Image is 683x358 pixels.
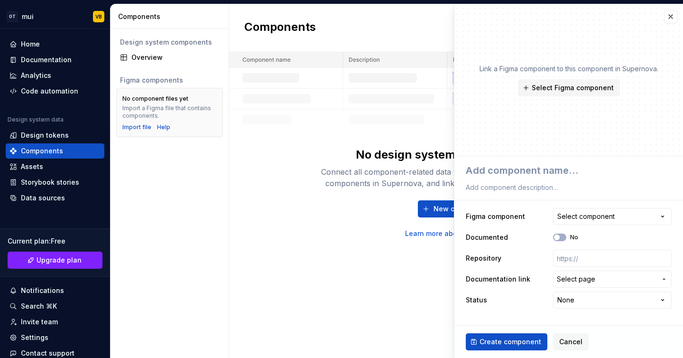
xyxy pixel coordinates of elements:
a: Learn more about components [405,229,507,238]
div: Design system components [120,38,219,47]
div: Connect all component-related data to single entity. Get started by creating components in Supern... [305,166,608,189]
button: OTmuiVB [2,6,108,27]
h2: Components [244,19,316,37]
span: Select Figma component [532,83,614,93]
button: Select component [553,208,672,225]
div: Analytics [21,71,51,80]
a: Upgrade plan [8,252,102,269]
div: Search ⌘K [21,301,57,311]
div: Figma components [120,75,219,85]
div: Notifications [21,286,64,295]
button: Select Figma component [518,79,620,96]
a: Home [6,37,104,52]
div: Overview [131,53,219,62]
a: Data sources [6,190,104,206]
a: Code automation [6,84,104,99]
div: Storybook stories [21,178,79,187]
div: Code automation [21,86,78,96]
input: https:// [553,250,672,267]
button: Select page [553,271,672,288]
div: Design system data [8,116,64,123]
div: Contact support [21,349,74,358]
div: Home [21,39,40,49]
div: Select component [557,212,615,221]
span: Select page [557,274,595,284]
a: Components [6,143,104,159]
div: Current plan : Free [8,236,102,246]
label: Figma component [466,212,525,221]
label: Status [466,295,487,305]
div: Design tokens [21,131,69,140]
button: Create component [466,333,547,350]
div: No component files yet [122,95,188,103]
div: Import a Figma file that contains components. [122,104,217,120]
div: No design system components - yet [356,147,557,162]
div: Assets [21,162,43,171]
div: mui [22,12,34,21]
button: New component [418,200,494,217]
div: VB [95,13,102,20]
div: Documentation [21,55,72,65]
span: New component [434,204,488,214]
div: Data sources [21,193,65,203]
span: Upgrade plan [37,255,82,265]
button: Notifications [6,283,104,298]
label: Documented [466,233,508,242]
span: Cancel [559,337,582,347]
a: Documentation [6,52,104,67]
div: Settings [21,333,48,342]
div: OT [7,11,18,22]
a: Settings [6,330,104,345]
div: Invite team [21,317,58,327]
a: Assets [6,159,104,174]
div: Components [118,12,225,21]
a: Overview [116,50,223,65]
span: Create component [480,337,541,347]
label: No [570,234,578,241]
button: Cancel [553,333,589,350]
button: Import file [122,123,151,131]
a: Design tokens [6,128,104,143]
label: Repository [466,254,501,263]
button: Search ⌘K [6,299,104,314]
a: Invite team [6,314,104,330]
label: Documentation link [466,274,530,284]
p: Link a Figma component to this component in Supernova. [480,64,658,74]
div: Components [21,146,63,156]
a: Help [157,123,170,131]
a: Storybook stories [6,175,104,190]
a: Analytics [6,68,104,83]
